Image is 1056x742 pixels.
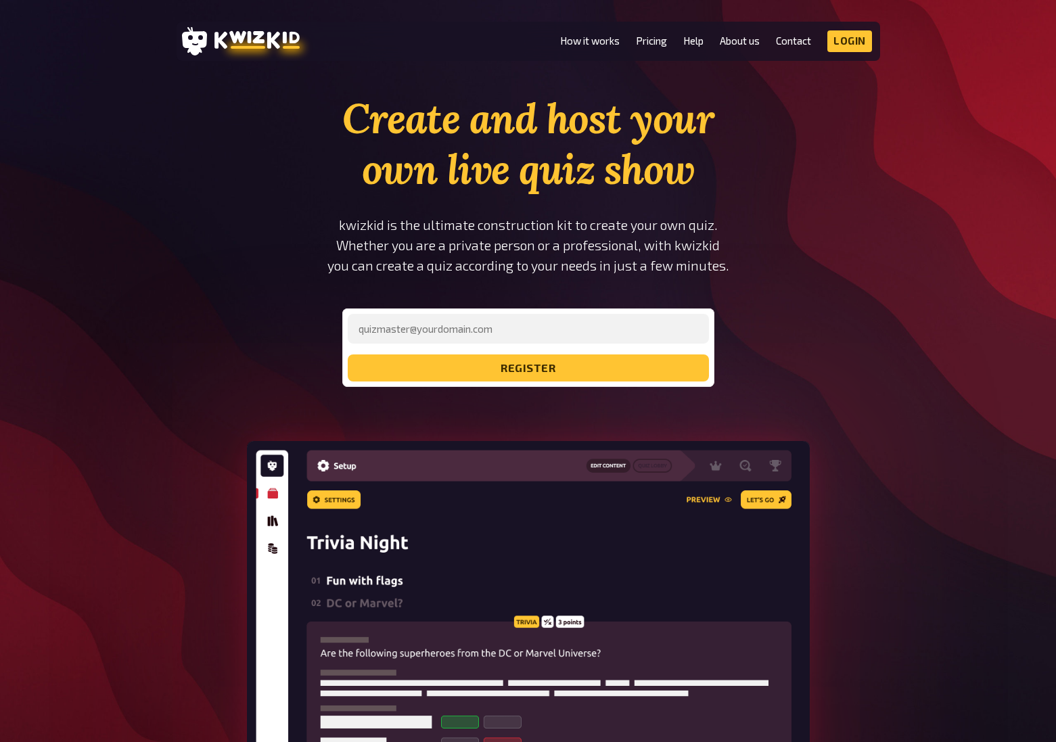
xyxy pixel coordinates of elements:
[776,35,811,47] a: Contact
[827,30,872,52] a: Login
[683,35,704,47] a: Help
[300,215,757,276] p: kwizkid is the ultimate construction kit to create your own quiz. Whether you are a private perso...
[636,35,667,47] a: Pricing
[348,314,709,344] input: quizmaster@yourdomain.com
[348,354,709,381] button: register
[300,93,757,195] h1: Create and host your own live quiz show
[720,35,760,47] a: About us
[560,35,620,47] a: How it works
